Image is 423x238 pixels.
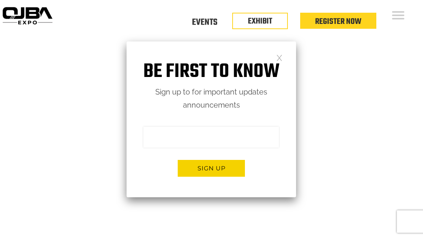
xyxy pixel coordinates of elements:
button: Sign up [178,160,245,177]
p: Sign up to for important updates announcements [127,86,296,112]
a: Close [276,54,283,61]
a: EXHIBIT [248,15,272,28]
h1: Be first to know [127,60,296,84]
a: Register Now [315,15,361,28]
